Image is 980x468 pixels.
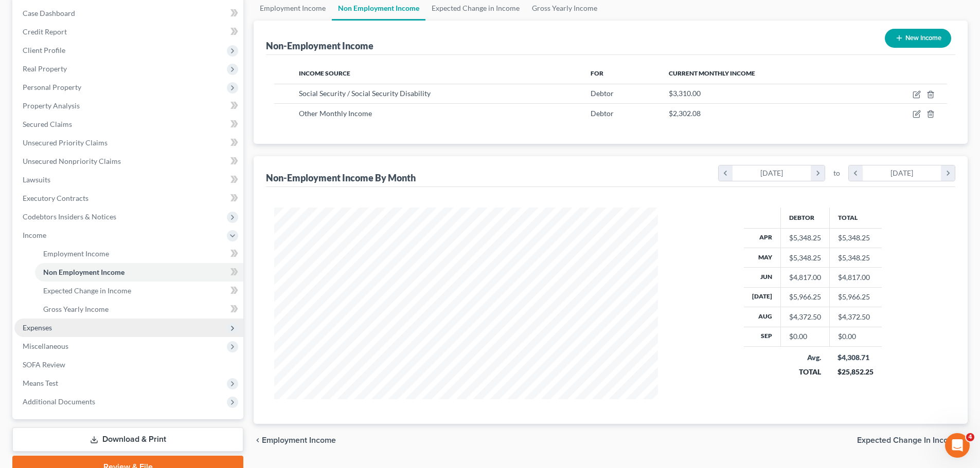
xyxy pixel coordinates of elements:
[23,323,52,332] span: Expenses
[744,268,781,287] th: Jun
[23,101,80,110] span: Property Analysis
[829,208,882,228] th: Total
[744,307,781,327] th: Aug
[789,367,821,377] div: TOTAL
[23,46,65,54] span: Client Profile
[789,292,821,302] div: $5,966.25
[780,208,829,228] th: Debtor
[789,312,821,322] div: $4,372.50
[299,89,431,98] span: Social Security / Social Security Disability
[789,233,821,243] div: $5,348.25
[35,263,243,282] a: Non Employment Income
[838,352,874,363] div: $4,308.71
[849,165,863,181] i: chevron_left
[829,228,882,248] td: $5,348.25
[14,115,243,134] a: Secured Claims
[14,97,243,115] a: Property Analysis
[733,165,811,181] div: [DATE]
[789,352,821,363] div: Avg.
[23,138,108,147] span: Unsecured Priority Claims
[12,427,243,452] a: Download & Print
[789,253,821,263] div: $5,348.25
[591,69,603,77] span: For
[14,4,243,23] a: Case Dashboard
[669,69,755,77] span: Current Monthly Income
[833,168,840,178] span: to
[966,433,974,441] span: 4
[266,172,416,184] div: Non-Employment Income By Month
[23,212,116,221] span: Codebtors Insiders & Notices
[43,268,124,276] span: Non Employment Income
[789,331,821,342] div: $0.00
[669,89,701,98] span: $3,310.00
[744,287,781,307] th: [DATE]
[43,249,109,258] span: Employment Income
[23,397,95,406] span: Additional Documents
[945,433,970,458] iframe: Intercom live chat
[35,245,243,263] a: Employment Income
[299,69,350,77] span: Income Source
[254,436,262,444] i: chevron_left
[719,165,733,181] i: chevron_left
[43,286,131,295] span: Expected Change in Income
[23,27,67,36] span: Credit Report
[14,152,243,171] a: Unsecured Nonpriority Claims
[35,282,243,300] a: Expected Change in Income
[829,327,882,346] td: $0.00
[23,157,121,165] span: Unsecured Nonpriority Claims
[23,194,88,202] span: Executory Contracts
[14,23,243,41] a: Credit Report
[857,436,968,444] button: Expected Change in Income chevron_right
[829,307,882,327] td: $4,372.50
[23,175,50,184] span: Lawsuits
[23,83,81,91] span: Personal Property
[591,89,614,98] span: Debtor
[14,189,243,208] a: Executory Contracts
[744,248,781,267] th: May
[669,109,701,118] span: $2,302.08
[744,228,781,248] th: Apr
[885,29,951,48] button: New Income
[23,342,68,350] span: Miscellaneous
[857,436,959,444] span: Expected Change in Income
[14,171,243,189] a: Lawsuits
[262,436,336,444] span: Employment Income
[941,165,955,181] i: chevron_right
[829,268,882,287] td: $4,817.00
[23,9,75,17] span: Case Dashboard
[591,109,614,118] span: Debtor
[811,165,825,181] i: chevron_right
[23,231,46,239] span: Income
[254,436,336,444] button: chevron_left Employment Income
[744,327,781,346] th: Sep
[829,248,882,267] td: $5,348.25
[863,165,941,181] div: [DATE]
[23,64,67,73] span: Real Property
[266,40,373,52] div: Non-Employment Income
[23,360,65,369] span: SOFA Review
[829,287,882,307] td: $5,966.25
[23,379,58,387] span: Means Test
[43,305,109,313] span: Gross Yearly Income
[299,109,372,118] span: Other Monthly Income
[35,300,243,319] a: Gross Yearly Income
[14,134,243,152] a: Unsecured Priority Claims
[838,367,874,377] div: $25,852.25
[14,355,243,374] a: SOFA Review
[789,272,821,283] div: $4,817.00
[23,120,72,128] span: Secured Claims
